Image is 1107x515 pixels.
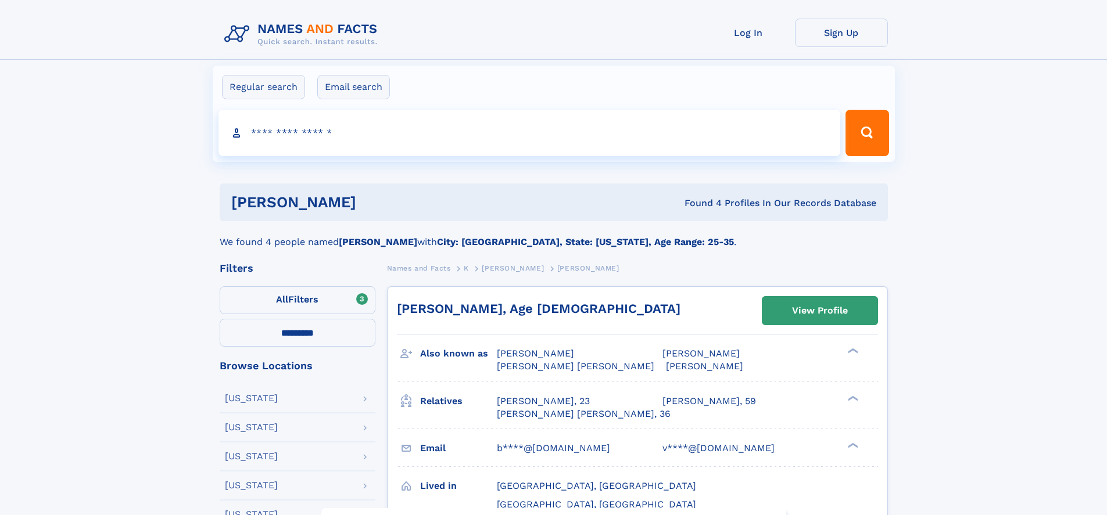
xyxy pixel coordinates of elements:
[387,261,451,275] a: Names and Facts
[220,221,888,249] div: We found 4 people named with .
[464,264,469,272] span: K
[225,394,278,403] div: [US_STATE]
[792,297,848,324] div: View Profile
[218,110,841,156] input: search input
[397,301,680,316] a: [PERSON_NAME], Age [DEMOGRAPHIC_DATA]
[762,297,877,325] a: View Profile
[845,394,859,402] div: ❯
[225,423,278,432] div: [US_STATE]
[339,236,417,247] b: [PERSON_NAME]
[220,263,375,273] div: Filters
[317,75,390,99] label: Email search
[276,294,288,305] span: All
[520,197,876,210] div: Found 4 Profiles In Our Records Database
[497,480,696,491] span: [GEOGRAPHIC_DATA], [GEOGRAPHIC_DATA]
[497,499,696,510] span: [GEOGRAPHIC_DATA], [GEOGRAPHIC_DATA]
[662,395,756,408] a: [PERSON_NAME], 59
[220,19,387,50] img: Logo Names and Facts
[845,441,859,449] div: ❯
[662,348,740,359] span: [PERSON_NAME]
[220,286,375,314] label: Filters
[231,195,521,210] h1: [PERSON_NAME]
[437,236,734,247] b: City: [GEOGRAPHIC_DATA], State: [US_STATE], Age Range: 25-35
[557,264,619,272] span: [PERSON_NAME]
[482,264,544,272] span: [PERSON_NAME]
[497,361,654,372] span: [PERSON_NAME] [PERSON_NAME]
[497,408,671,420] a: [PERSON_NAME] [PERSON_NAME], 36
[666,361,743,372] span: [PERSON_NAME]
[795,19,888,47] a: Sign Up
[222,75,305,99] label: Regular search
[845,347,859,355] div: ❯
[702,19,795,47] a: Log In
[420,476,497,496] h3: Lived in
[497,395,590,408] a: [PERSON_NAME], 23
[497,348,574,359] span: [PERSON_NAME]
[220,361,375,371] div: Browse Locations
[420,344,497,363] h3: Also known as
[846,110,889,156] button: Search Button
[482,261,544,275] a: [PERSON_NAME]
[420,438,497,458] h3: Email
[420,391,497,411] h3: Relatives
[225,481,278,490] div: [US_STATE]
[225,452,278,461] div: [US_STATE]
[464,261,469,275] a: K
